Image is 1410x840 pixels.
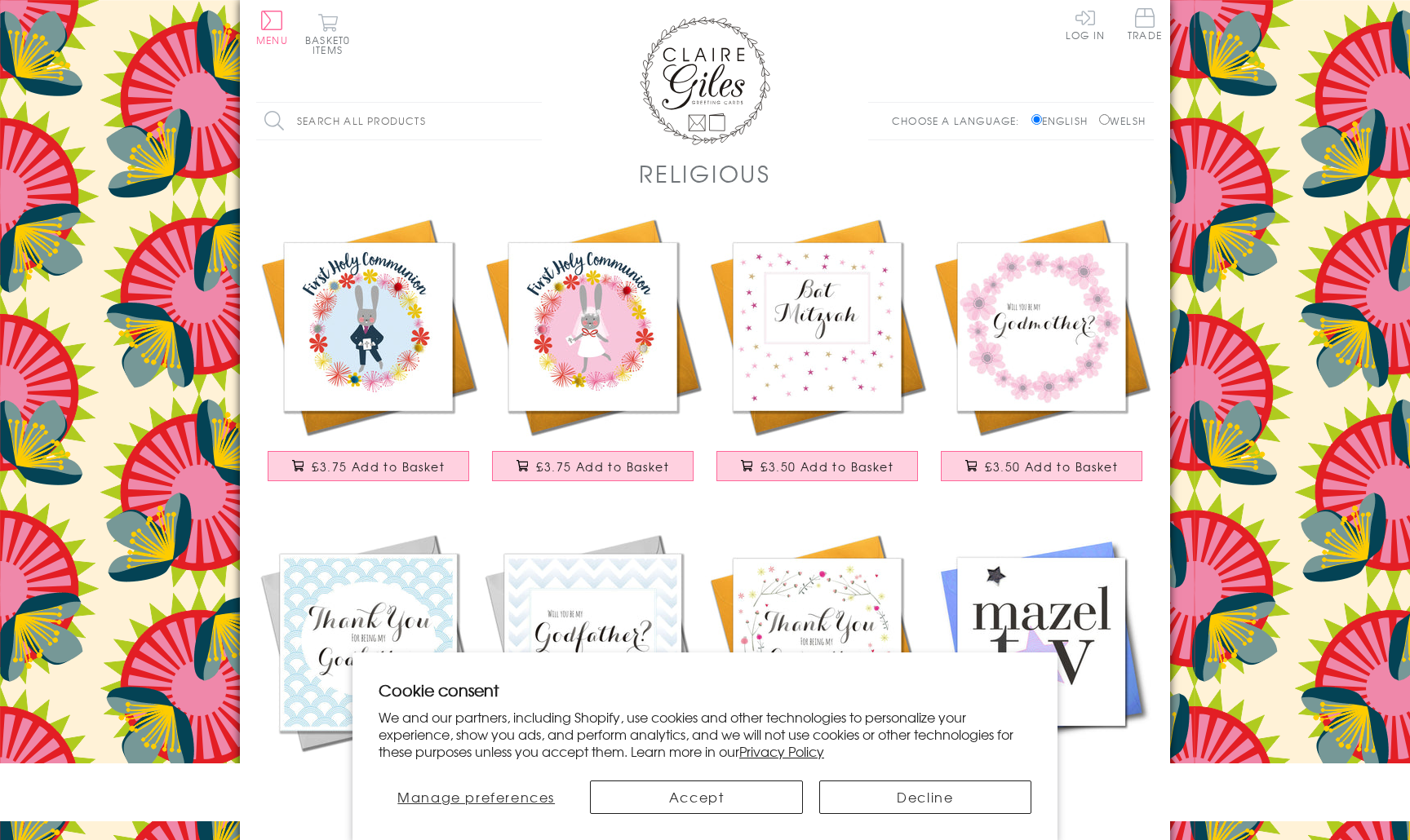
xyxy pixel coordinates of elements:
[929,214,1154,439] img: Religious Occassions Card, Pink Flowers, Will you be my Godmother?
[1031,114,1042,125] input: English
[397,787,555,807] span: Manage preferences
[892,113,1028,128] p: Choose a language:
[1128,8,1162,43] a: Trade
[1099,113,1146,128] label: Welsh
[379,709,1031,759] p: We and our partners, including Shopify, use cookies and other technologies to personalize your ex...
[481,214,705,439] img: First Holy Communion Card, Pink Flowers, Embellished with pompoms
[256,103,542,139] input: Search all products
[525,103,542,139] input: Search
[1031,113,1096,128] label: English
[536,458,669,475] span: £3.75 Add to Basket
[379,780,574,814] button: Manage preferences
[705,214,929,497] a: Religious Occassions Card, Pink Stars, Bat Mitzvah £3.50 Add to Basket
[256,530,481,754] img: Religious Occassions Card, Blue Circles, Thank You for being my Godfather
[313,33,350,57] span: 0 items
[639,157,771,190] h1: Religious
[481,530,705,754] img: Religious Occassions Card, Blue Stripes, Will you be my Godfather?
[379,679,1031,701] h2: Cookie consent
[1128,8,1162,40] span: Trade
[590,780,802,814] button: Accept
[929,530,1154,754] img: Religious Occassions Card, Blue Star, Mazel Tov, Embellished with a padded star
[929,530,1154,813] a: Religious Occassions Card, Blue Star, Mazel Tov, Embellished with a padded star £3.50 Add to Basket
[256,11,288,45] button: Menu
[492,451,694,481] button: £3.75 Add to Basket
[256,530,481,813] a: Religious Occassions Card, Blue Circles, Thank You for being my Godfather £3.50 Add to Basket
[305,13,350,55] button: Basket0 items
[256,33,288,47] span: Menu
[256,214,481,497] a: First Holy Communion Card, Blue Flowers, Embellished with pompoms £3.75 Add to Basket
[929,214,1154,497] a: Religious Occassions Card, Pink Flowers, Will you be my Godmother? £3.50 Add to Basket
[760,458,893,475] span: £3.50 Add to Basket
[640,16,770,145] img: Claire Giles Greetings Cards
[268,451,470,481] button: £3.75 Add to Basket
[1066,8,1105,40] a: Log In
[481,530,705,813] a: Religious Occassions Card, Blue Stripes, Will you be my Godfather? £3.50 Add to Basket
[705,530,929,754] img: Religious Occassions Card, Flowers, Thank You for being my Godmother
[705,530,929,813] a: Religious Occassions Card, Flowers, Thank You for being my Godmother £3.50 Add to Basket
[256,214,481,439] img: First Holy Communion Card, Blue Flowers, Embellished with pompoms
[716,451,919,481] button: £3.50 Add to Basket
[312,458,445,475] span: £3.75 Add to Basket
[705,214,929,439] img: Religious Occassions Card, Pink Stars, Bat Mitzvah
[481,214,705,497] a: First Holy Communion Card, Pink Flowers, Embellished with pompoms £3.75 Add to Basket
[739,741,824,761] a: Privacy Policy
[941,451,1143,481] button: £3.50 Add to Basket
[1099,114,1110,125] input: Welsh
[819,780,1031,814] button: Decline
[985,458,1118,475] span: £3.50 Add to Basket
